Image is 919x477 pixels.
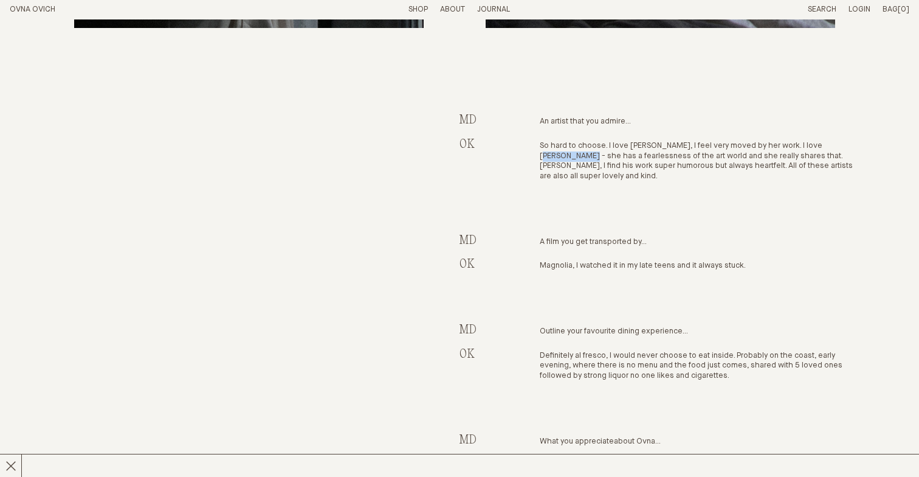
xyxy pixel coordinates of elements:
[10,5,55,13] a: Home
[540,327,688,345] span: Outline your favourite dining experience...
[614,437,661,445] span: about Ovna...
[540,113,861,138] td: An artist that you admire...
[459,348,475,371] strong: OK
[883,5,898,13] span: Bag
[459,234,477,257] strong: MD
[459,434,477,456] strong: MD
[808,5,836,13] a: Search
[459,138,475,161] strong: OK
[408,5,428,13] a: Shop
[459,114,477,136] strong: MD
[540,352,842,389] span: Definitely al fresco, I would never choose to eat inside. Probably on the coast, early evening, w...
[440,5,465,15] summary: About
[540,257,861,322] td: Magnolia, I watched it in my late teens and it always stuck.
[540,138,861,234] td: So hard to choose. I love [PERSON_NAME], I feel very moved by her work. I love [PERSON_NAME] - sh...
[459,258,475,280] strong: OK
[459,324,477,346] strong: MD
[848,5,870,13] a: Login
[540,437,614,445] span: What you appreciate
[898,5,909,13] span: [0]
[540,238,647,256] span: A film you get transported by...
[477,5,510,13] a: Journal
